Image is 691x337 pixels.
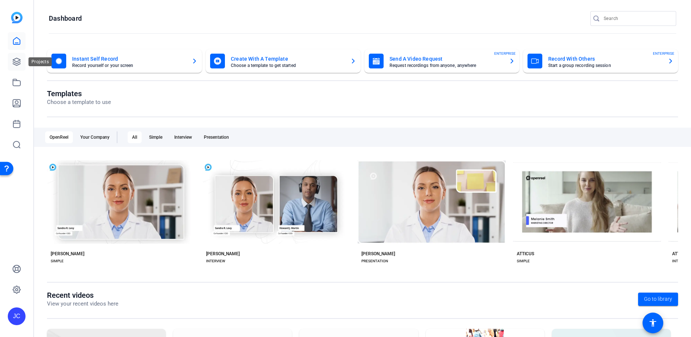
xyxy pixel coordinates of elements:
button: Instant Self RecordRecord yourself or your screen [47,49,202,73]
a: Go to library [638,293,678,306]
div: Interview [170,131,196,143]
span: Go to library [644,295,672,303]
mat-card-title: Send A Video Request [390,54,503,63]
mat-card-title: Instant Self Record [72,54,186,63]
mat-card-subtitle: Start a group recording session [548,63,662,68]
mat-card-subtitle: Request recordings from anyone, anywhere [390,63,503,68]
div: INTERVIEW [206,258,225,264]
button: Record With OthersStart a group recording sessionENTERPRISE [523,49,678,73]
div: ATTICUS [517,251,534,257]
div: JC [8,307,26,325]
input: Search [604,14,670,23]
mat-card-title: Create With A Template [231,54,344,63]
mat-card-subtitle: Record yourself or your screen [72,63,186,68]
button: Send A Video RequestRequest recordings from anyone, anywhereENTERPRISE [364,49,519,73]
span: ENTERPRISE [653,51,674,56]
div: ATTICUS [672,251,690,257]
h1: Dashboard [49,14,82,23]
mat-card-subtitle: Choose a template to get started [231,63,344,68]
h1: Templates [47,89,111,98]
div: Projects [28,57,52,66]
div: SIMPLE [51,258,64,264]
h1: Recent videos [47,291,118,300]
div: All [128,131,142,143]
div: Presentation [199,131,233,143]
p: Choose a template to use [47,98,111,107]
div: [PERSON_NAME] [361,251,395,257]
p: View your recent videos here [47,300,118,308]
div: PRESENTATION [361,258,388,264]
div: SIMPLE [517,258,530,264]
span: ENTERPRISE [494,51,516,56]
button: Create With A TemplateChoose a template to get started [206,49,361,73]
mat-icon: accessibility [648,319,657,327]
img: blue-gradient.svg [11,12,23,23]
div: [PERSON_NAME] [51,251,84,257]
div: Simple [145,131,167,143]
mat-card-title: Record With Others [548,54,662,63]
div: [PERSON_NAME] [206,251,240,257]
div: Your Company [76,131,114,143]
div: OpenReel [45,131,73,143]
